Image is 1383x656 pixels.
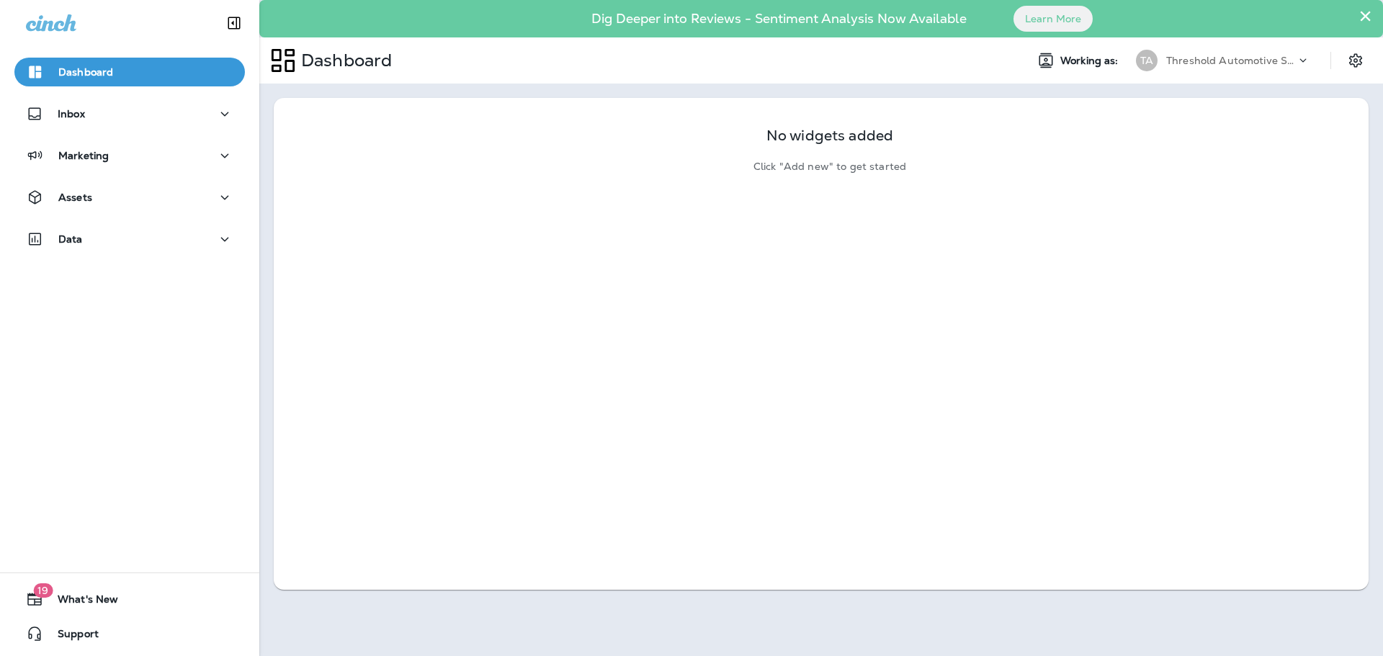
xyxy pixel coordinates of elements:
p: Dashboard [295,50,392,71]
p: Dashboard [58,66,113,78]
p: Marketing [58,150,109,161]
p: Threshold Automotive Service dba Grease Monkey [1166,55,1296,66]
span: Working as: [1060,55,1122,67]
button: Collapse Sidebar [214,9,254,37]
button: Learn More [1013,6,1093,32]
p: No widgets added [766,130,893,142]
button: Close [1359,4,1372,27]
span: What's New [43,593,118,611]
button: Assets [14,183,245,212]
button: Dashboard [14,58,245,86]
p: Dig Deeper into Reviews - Sentiment Analysis Now Available [550,17,1008,21]
p: Data [58,233,83,245]
p: Inbox [58,108,85,120]
div: TA [1136,50,1158,71]
button: Support [14,619,245,648]
button: Marketing [14,141,245,170]
button: Settings [1343,48,1369,73]
button: 19What's New [14,585,245,614]
p: Assets [58,192,92,203]
button: Inbox [14,99,245,128]
p: Click "Add new" to get started [753,161,906,173]
span: 19 [33,583,53,598]
span: Support [43,628,99,645]
button: Data [14,225,245,253]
